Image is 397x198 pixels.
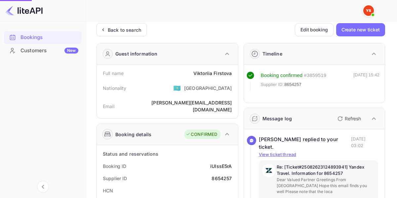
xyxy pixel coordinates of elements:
[277,177,375,195] p: Dear Valued Partner Greetings From [GEOGRAPHIC_DATA] Hope this email finds you well Please note t...
[212,175,232,182] div: 8654257
[284,81,301,88] span: 8654257
[210,163,232,170] div: iUIssE5rA
[103,187,113,194] div: HCN
[345,115,361,122] p: Refresh
[64,48,78,54] div: New
[108,26,141,33] div: Back to search
[363,5,374,16] img: Yandex Support
[20,34,78,41] div: Bookings
[262,50,282,57] div: Timeline
[103,85,127,92] div: Nationality
[103,103,114,110] div: Email
[115,50,158,57] div: Guest information
[334,113,364,124] button: Refresh
[259,151,378,158] p: View ticket thread
[295,23,334,36] button: Edit booking
[261,81,284,88] span: Supplier ID:
[277,164,375,177] p: Re: [Ticket#25082623124893941] Yandex Travel. Information for 8654257
[103,175,127,182] div: Supplier ID
[351,136,378,151] p: [DATE] 03:02
[173,82,181,94] span: United States
[4,31,82,44] div: Bookings
[4,31,82,43] a: Bookings
[304,72,326,79] div: # 3859519
[5,5,43,16] img: LiteAPI logo
[184,85,232,92] div: [GEOGRAPHIC_DATA]
[261,72,303,79] div: Booking confirmed
[259,136,351,151] div: [PERSON_NAME] replied to your ticket.
[336,23,385,36] button: Create new ticket
[262,115,292,122] div: Message log
[4,44,82,57] a: CustomersNew
[262,164,275,177] img: AwvSTEc2VUhQAAAAAElFTkSuQmCC
[37,181,49,193] button: Collapse navigation
[103,70,124,77] div: Full name
[114,99,232,113] div: [PERSON_NAME][EMAIL_ADDRESS][DOMAIN_NAME]
[103,163,126,170] div: Booking ID
[103,150,158,157] div: Status and reservations
[20,47,78,55] div: Customers
[115,131,151,138] div: Booking details
[186,131,217,138] div: CONFIRMED
[353,72,379,91] div: [DATE] 15:42
[193,70,232,77] div: Viktoriia Firstova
